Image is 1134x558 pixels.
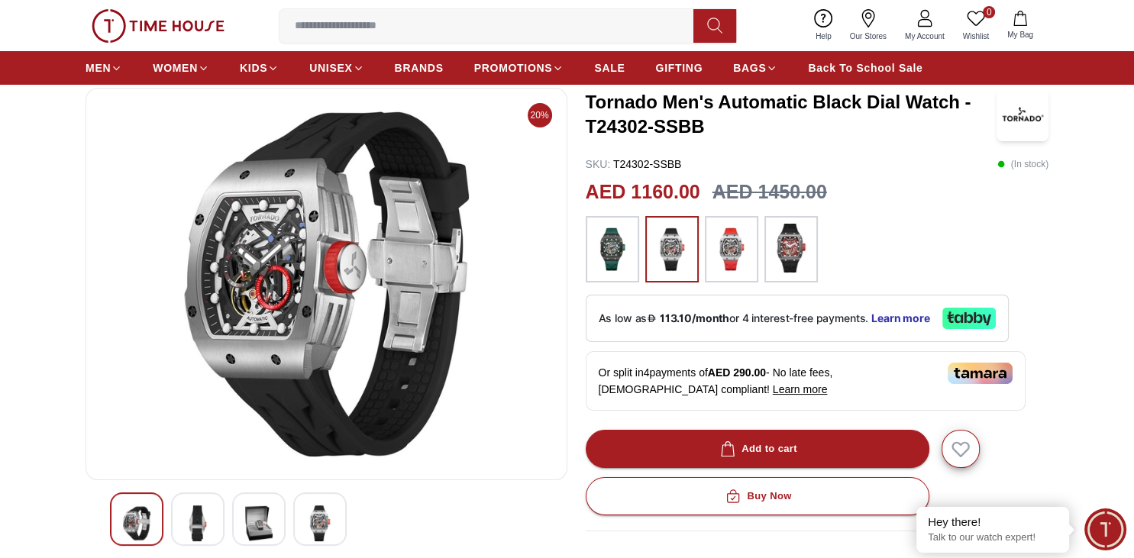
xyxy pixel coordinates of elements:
span: PROMOTIONS [474,60,553,76]
a: WOMEN [153,54,209,82]
img: Tornado Men's Automatic Navy Blue Dial Dial Watch - T24302-XSNN [306,505,334,541]
div: Or split in 4 payments of - No late fees, [DEMOGRAPHIC_DATA] compliant! [586,351,1026,411]
p: Talk to our watch expert! [928,531,1058,544]
a: 0Wishlist [954,6,998,45]
span: SKU : [586,158,611,170]
img: ... [593,224,632,276]
img: ... [653,224,691,276]
span: BRANDS [395,60,444,76]
img: ... [712,224,751,276]
img: Tornado Men's Automatic Navy Blue Dial Dial Watch - T24302-XSNN [184,505,212,541]
img: ... [772,224,810,273]
span: AED 290.00 [708,366,766,379]
a: PROMOTIONS [474,54,564,82]
a: KIDS [240,54,279,82]
h3: AED 1450.00 [712,178,827,207]
span: Help [809,31,838,42]
a: BAGS [733,54,777,82]
button: Add to cart [586,430,929,468]
div: Hey there! [928,514,1058,530]
img: Tornado Men's Automatic Navy Blue Dial Dial Watch - T24302-XSNN [99,101,554,467]
div: Add to cart [717,440,797,458]
span: WOMEN [153,60,198,76]
a: Help [806,6,841,45]
a: Back To School Sale [808,54,922,82]
a: UNISEX [309,54,363,82]
h3: Tornado Men's Automatic Black Dial Watch - T24302-SSBB [586,90,997,139]
button: My Bag [998,8,1042,44]
span: My Bag [1001,29,1039,40]
h2: AED 1160.00 [586,178,700,207]
p: ( In stock ) [997,156,1048,172]
img: Tornado Men's Automatic Navy Blue Dial Dial Watch - T24302-XSNN [245,505,273,541]
a: BRANDS [395,54,444,82]
img: Tamara [948,363,1013,384]
span: BAGS [733,60,766,76]
span: UNISEX [309,60,352,76]
span: MEN [86,60,111,76]
p: T24302-SSBB [586,156,682,172]
span: Our Stores [844,31,893,42]
a: Our Stores [841,6,896,45]
span: Learn more [773,383,828,395]
span: SALE [594,60,625,76]
img: Tornado Men's Automatic Black Dial Watch - T24302-SSBB [997,88,1048,141]
a: GIFTING [655,54,703,82]
a: MEN [86,54,122,82]
span: My Account [899,31,951,42]
span: KIDS [240,60,267,76]
img: Tornado Men's Automatic Navy Blue Dial Dial Watch - T24302-XSNN [123,505,150,541]
img: ... [92,9,225,43]
span: Wishlist [957,31,995,42]
div: Buy Now [722,488,791,505]
div: Chat Widget [1084,508,1126,550]
a: SALE [594,54,625,82]
button: Buy Now [586,477,929,515]
span: 0 [983,6,995,18]
span: Back To School Sale [808,60,922,76]
span: 20% [528,103,552,127]
span: GIFTING [655,60,703,76]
